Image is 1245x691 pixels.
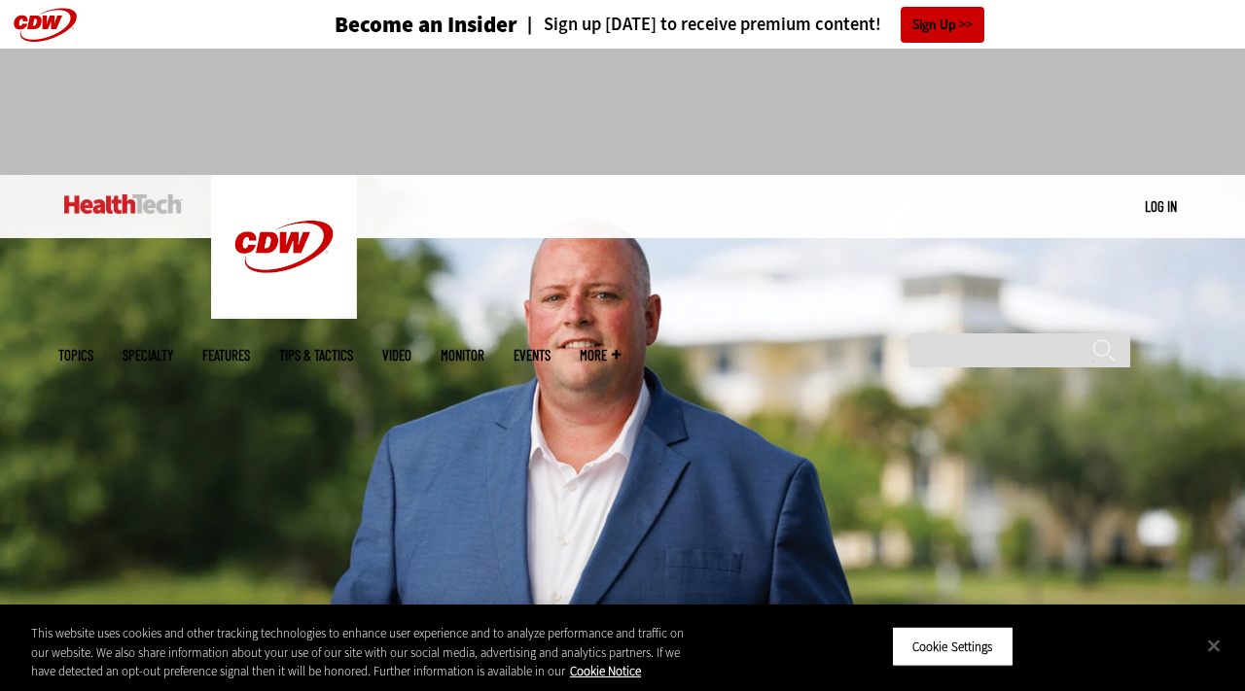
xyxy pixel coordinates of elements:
img: Home [211,175,357,319]
button: Close [1192,624,1235,667]
div: User menu [1145,196,1177,217]
a: Tips & Tactics [279,348,353,363]
a: CDW [211,303,357,324]
span: Specialty [123,348,173,363]
a: Log in [1145,197,1177,215]
a: More information about your privacy [570,663,641,679]
div: This website uses cookies and other tracking technologies to enhance user experience and to analy... [31,624,685,681]
a: Events [514,348,551,363]
button: Cookie Settings [892,626,1014,667]
span: Topics [58,348,93,363]
span: More [580,348,621,363]
a: Become an Insider [262,14,517,36]
a: MonITor [441,348,484,363]
img: Home [64,194,182,214]
iframe: advertisement [268,68,977,155]
a: Sign up [DATE] to receive premium content! [517,16,881,34]
h3: Become an Insider [335,14,517,36]
a: Video [382,348,411,363]
a: Features [202,348,250,363]
a: Sign Up [901,7,984,43]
